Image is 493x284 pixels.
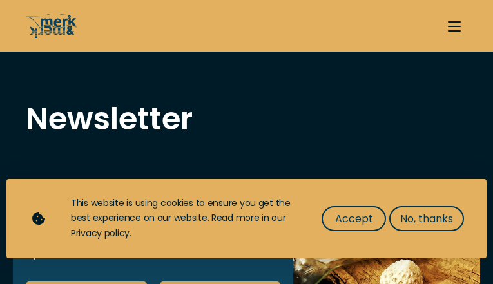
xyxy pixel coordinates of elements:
button: No, thanks [389,206,464,231]
span: No, thanks [400,211,453,227]
a: Privacy policy [71,227,130,240]
div: This website is using cookies to ensure you get the best experience on our website. Read more in ... [71,196,296,241]
button: Accept [322,206,386,231]
h1: Newsletter [26,103,467,135]
span: Accept [335,211,373,227]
